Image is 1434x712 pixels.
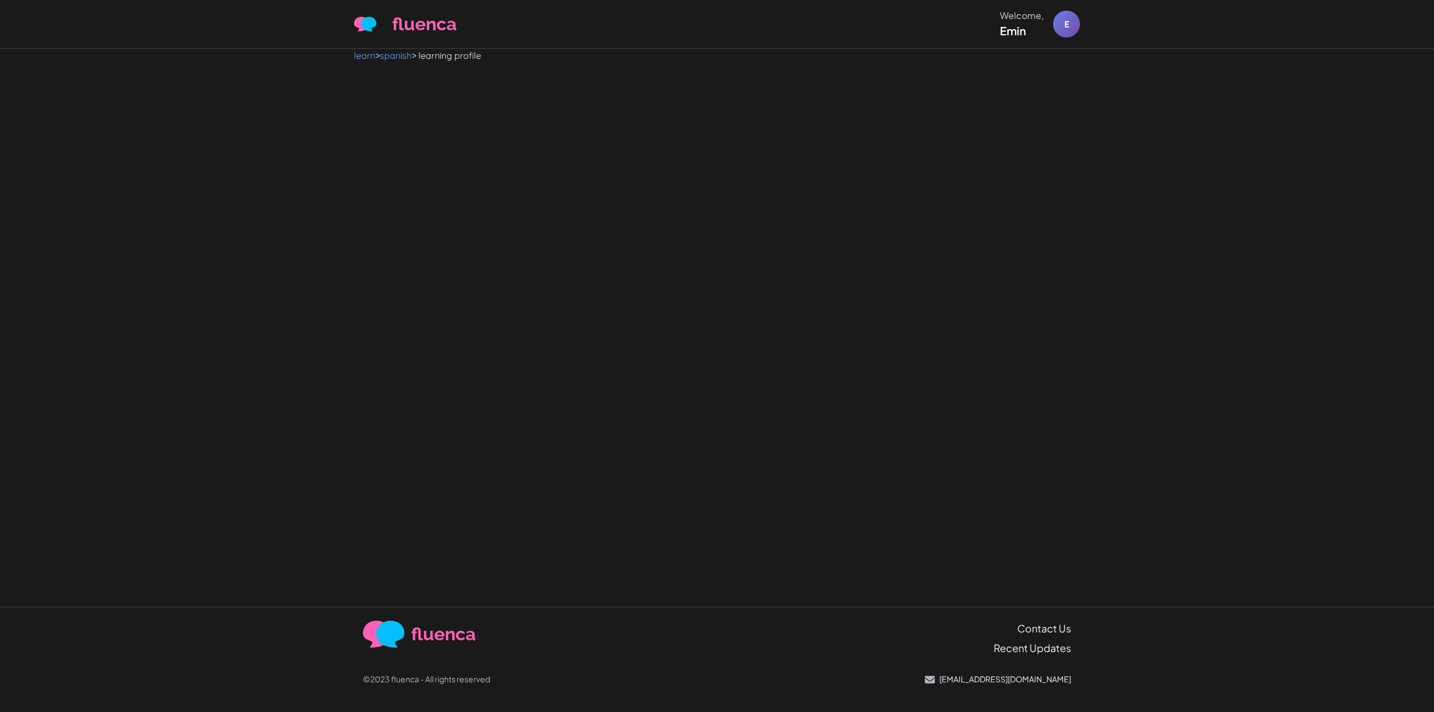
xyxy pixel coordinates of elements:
[354,49,1080,62] nav: > > learning profile
[354,50,375,61] a: learn
[1000,22,1044,39] div: Emin
[925,673,1071,685] a: [EMAIL_ADDRESS][DOMAIN_NAME]
[380,50,412,61] a: spanish
[1017,621,1071,636] a: Contact Us
[363,673,490,685] p: ©2023 fluenca - All rights reserved
[994,640,1071,655] a: Recent Updates
[1412,323,1434,389] iframe: Ybug feedback widget
[1053,11,1080,38] div: E
[411,621,476,648] span: fluenca
[392,11,457,38] span: fluenca
[1000,9,1044,22] div: Welcome,
[939,673,1071,685] p: [EMAIL_ADDRESS][DOMAIN_NAME]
